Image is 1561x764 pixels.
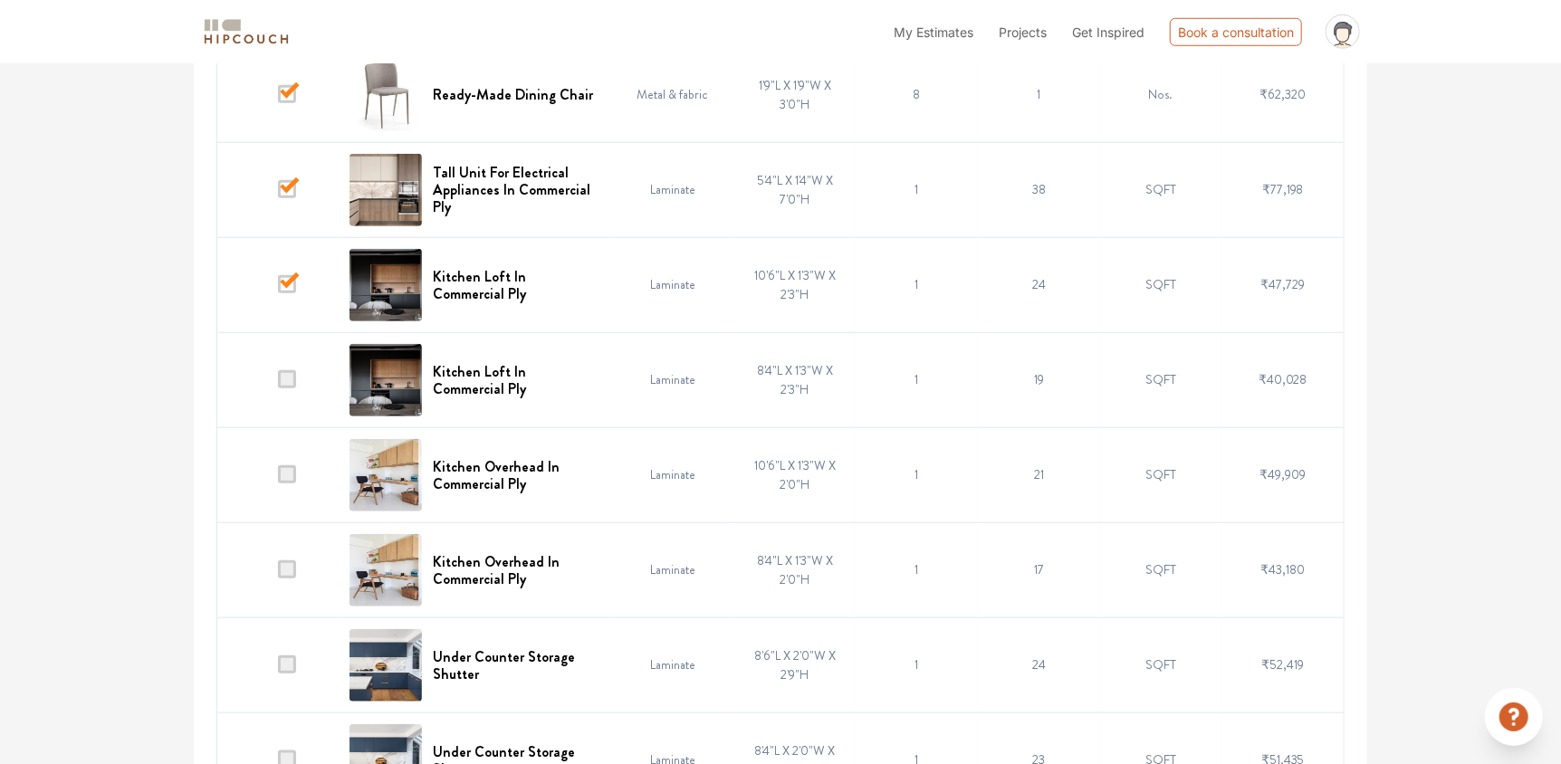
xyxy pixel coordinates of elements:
[350,249,422,321] img: Kitchen Loft In Commercial Ply
[433,268,600,302] h6: Kitchen Loft In Commercial Ply
[1262,180,1304,198] span: ₹77,198
[1072,24,1144,40] span: Get Inspired
[1100,427,1222,522] td: SQFT
[856,522,978,617] td: 1
[350,59,422,131] img: Ready-Made Dining Chair
[856,427,978,522] td: 1
[433,648,600,683] h6: Under Counter Storage Shutter
[894,24,973,40] span: My Estimates
[611,332,733,427] td: Laminate
[978,522,1100,617] td: 17
[611,427,733,522] td: Laminate
[350,534,422,606] img: Kitchen Overhead In Commercial Ply
[978,237,1100,332] td: 24
[1260,275,1305,293] span: ₹47,729
[1100,617,1222,712] td: SQFT
[1259,465,1306,483] span: ₹49,909
[856,332,978,427] td: 1
[999,24,1047,40] span: Projects
[856,47,978,142] td: 8
[201,16,292,48] img: logo-horizontal.svg
[350,154,422,226] img: Tall Unit For Electrical Appliances In Commercial Ply
[978,332,1100,427] td: 19
[733,427,856,522] td: 10'6"L X 1'3"W X 2'0"H
[611,142,733,237] td: Laminate
[1261,655,1304,673] span: ₹52,419
[733,142,856,237] td: 5'4"L X 1'4"W X 7'0"H
[733,47,856,142] td: 1'9"L X 1'9"W X 3'0"H
[978,47,1100,142] td: 1
[350,439,422,511] img: Kitchen Overhead In Commercial Ply
[350,629,422,702] img: Under Counter Storage Shutter
[1100,142,1222,237] td: SQFT
[1100,47,1222,142] td: Nos.
[433,164,600,216] h6: Tall Unit For Electrical Appliances In Commercial Ply
[856,142,978,237] td: 1
[350,344,422,416] img: Kitchen Loft In Commercial Ply
[201,12,292,53] span: logo-horizontal.svg
[1100,237,1222,332] td: SQFT
[978,142,1100,237] td: 38
[733,237,856,332] td: 10'6"L X 1'3"W X 2'3"H
[1260,560,1305,578] span: ₹43,180
[611,237,733,332] td: Laminate
[733,332,856,427] td: 8'4"L X 1'3"W X 2'3"H
[978,617,1100,712] td: 24
[1100,332,1222,427] td: SQFT
[433,86,593,103] h6: Ready-Made Dining Chair
[433,363,600,397] h6: Kitchen Loft In Commercial Ply
[611,522,733,617] td: Laminate
[978,427,1100,522] td: 21
[611,617,733,712] td: Laminate
[1170,18,1302,46] div: Book a consultation
[1259,85,1306,103] span: ₹62,320
[1100,522,1222,617] td: SQFT
[433,553,600,587] h6: Kitchen Overhead In Commercial Ply
[733,522,856,617] td: 8'4"L X 1'3"W X 2'0"H
[856,237,978,332] td: 1
[1259,370,1307,388] span: ₹40,028
[733,617,856,712] td: 8'6"L X 2'0"W X 2'9"H
[856,617,978,712] td: 1
[433,458,600,492] h6: Kitchen Overhead In Commercial Ply
[611,47,733,142] td: Metal & fabric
